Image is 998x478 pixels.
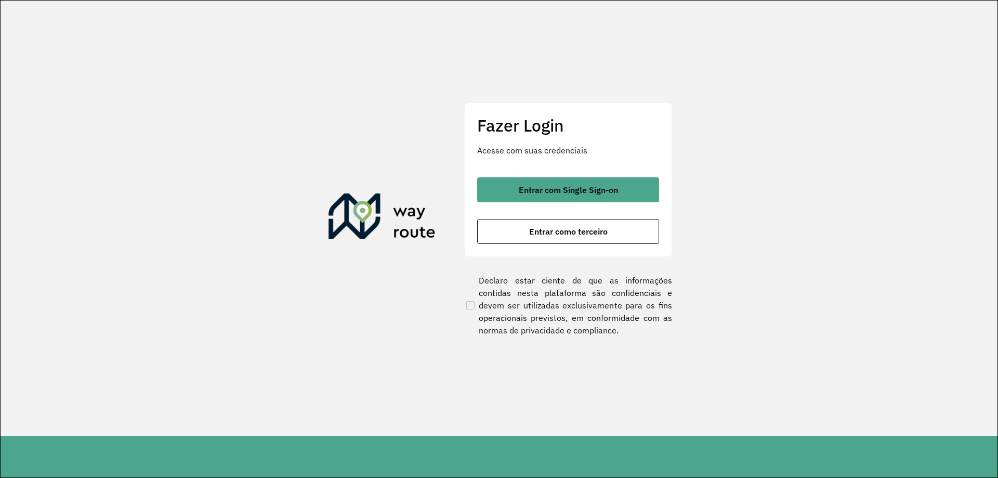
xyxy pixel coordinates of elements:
span: Entrar como terceiro [529,227,608,236]
button: button [477,219,659,244]
label: Declaro estar ciente de que as informações contidas nesta plataforma são confidenciais e devem se... [464,274,672,337]
p: Acesse com suas credenciais [477,144,659,157]
h2: Fazer Login [477,115,659,135]
img: Roteirizador AmbevTech [329,193,436,243]
button: button [477,177,659,202]
span: Entrar com Single Sign-on [519,186,618,194]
